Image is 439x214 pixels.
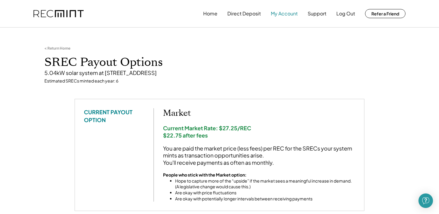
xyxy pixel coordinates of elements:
strong: People who stick with the Market option: [163,172,246,177]
div: CURRENT PAYOUT OPTION [84,108,144,123]
li: Are okay with price fluctuations [175,190,355,196]
button: Refer a Friend [365,9,405,18]
li: Are okay with potentially longer intervals between receiving payments [175,196,355,202]
div: < Return Home [44,46,70,51]
img: recmint-logotype%403x.png [34,10,84,18]
button: Support [308,8,326,20]
button: My Account [271,8,298,20]
div: Estimated SRECs minted each year: 6 [44,78,395,84]
button: Direct Deposit [227,8,261,20]
div: 5.04kW solar system at [STREET_ADDRESS] [44,69,395,76]
h1: SREC Payout Options [44,55,395,70]
div: You are paid the market price (less fees) per REC for the SRECs your system mints as transaction ... [163,145,355,166]
button: Log Out [336,8,355,20]
div: Open Intercom Messenger [418,193,433,208]
li: Hope to capture more of the “upside” if the market sees a meaningful increase in demand. (A legis... [175,178,355,190]
button: Home [203,8,217,20]
h2: Market [163,108,355,118]
div: Current Market Rate: $27.25/REC $22.75 after fees [163,125,355,139]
